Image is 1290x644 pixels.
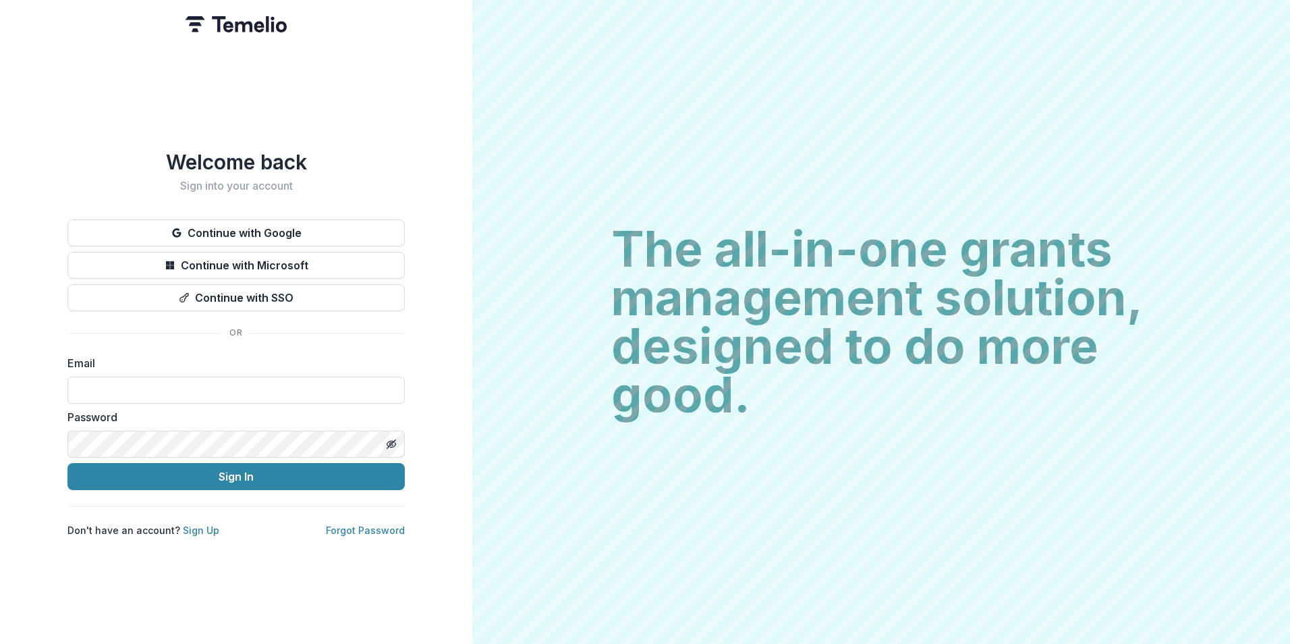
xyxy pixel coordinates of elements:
p: Don't have an account? [67,523,219,537]
a: Sign Up [183,525,219,536]
label: Email [67,355,397,371]
h2: Sign into your account [67,180,405,192]
button: Continue with Microsoft [67,252,405,279]
a: Forgot Password [326,525,405,536]
label: Password [67,409,397,425]
img: Temelio [186,16,287,32]
h1: Welcome back [67,150,405,174]
button: Continue with SSO [67,284,405,311]
button: Toggle password visibility [381,433,402,455]
button: Continue with Google [67,219,405,246]
button: Sign In [67,463,405,490]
